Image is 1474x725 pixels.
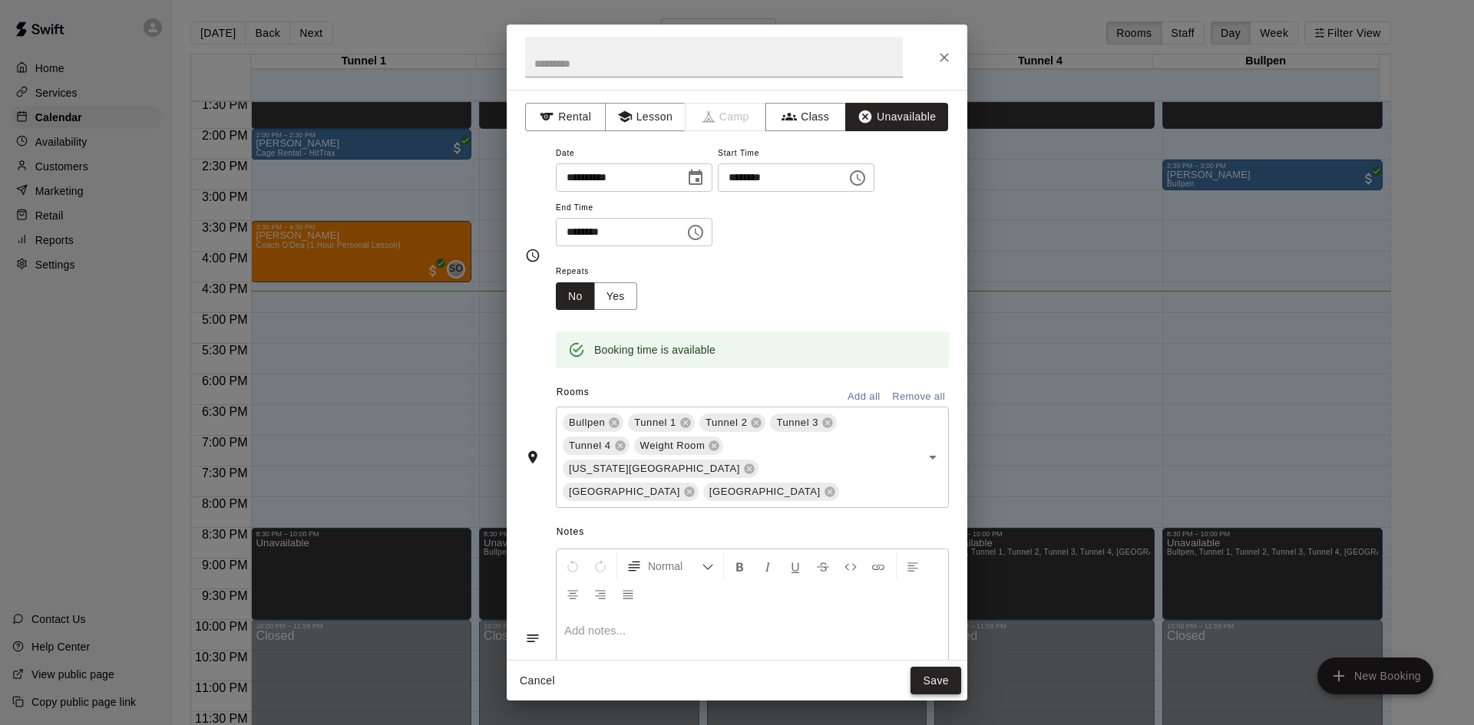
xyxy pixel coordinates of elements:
div: Tunnel 4 [563,437,630,455]
button: Cancel [513,667,562,695]
button: Undo [560,552,586,580]
div: [GEOGRAPHIC_DATA] [563,483,699,501]
button: Rental [525,103,606,131]
span: Bullpen [563,415,611,430]
button: Add all [839,385,888,409]
div: [US_STATE][GEOGRAPHIC_DATA] [563,460,758,478]
button: Formatting Options [620,552,720,580]
button: Format Bold [727,552,753,580]
button: Left Align [900,552,926,580]
div: Booking time is available [594,336,716,364]
span: [GEOGRAPHIC_DATA] [563,484,686,499]
span: Normal [648,559,702,574]
span: Weight Room [634,438,712,453]
button: Unavailable [845,103,948,131]
span: Repeats [556,262,649,282]
span: Tunnel 2 [699,415,754,430]
button: Right Align [587,580,613,608]
button: Insert Code [838,552,864,580]
div: Bullpen [563,414,623,432]
span: Rooms [557,387,590,397]
div: Weight Room [634,437,724,455]
button: Format Italics [755,552,781,580]
button: Choose time, selected time is 8:30 PM [680,217,711,248]
span: Date [556,143,712,164]
span: Start Time [718,143,874,164]
button: Yes [594,282,637,311]
span: Tunnel 3 [770,415,825,430]
button: Justify Align [615,580,641,608]
button: Redo [587,552,613,580]
div: Tunnel 1 [628,414,695,432]
button: Choose time, selected time is 7:00 PM [842,163,873,193]
button: Class [765,103,846,131]
div: outlined button group [556,282,637,311]
button: Lesson [605,103,686,131]
span: [US_STATE][GEOGRAPHIC_DATA] [563,461,746,476]
svg: Rooms [525,450,540,465]
span: End Time [556,198,712,219]
svg: Notes [525,631,540,646]
div: Tunnel 2 [699,414,766,432]
button: Center Align [560,580,586,608]
button: Open [922,447,944,468]
div: [GEOGRAPHIC_DATA] [703,483,839,501]
button: Format Strikethrough [810,552,836,580]
span: Tunnel 4 [563,438,617,453]
button: Format Underline [782,552,808,580]
svg: Timing [525,248,540,263]
button: Remove all [888,385,949,409]
span: Camps can only be created in the Services page [686,103,766,131]
button: Choose date, selected date is Sep 14, 2025 [680,163,711,193]
span: [GEOGRAPHIC_DATA] [703,484,827,499]
div: Tunnel 3 [770,414,837,432]
button: Save [911,667,961,695]
button: Insert Link [865,552,891,580]
span: Tunnel 1 [628,415,682,430]
button: Close [930,44,958,71]
span: Notes [557,520,949,545]
button: No [556,282,595,311]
